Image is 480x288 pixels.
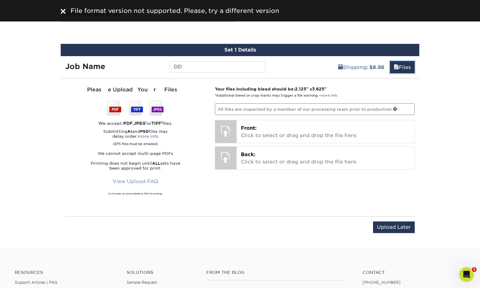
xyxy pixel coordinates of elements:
[65,129,206,146] p: Submitting and files may delay order:
[161,120,162,124] sup: 1
[151,121,161,126] strong: TIFF
[312,86,324,91] span: 3.625
[338,64,343,70] span: shipping
[472,267,477,272] span: 1
[215,103,415,115] p: All files are inspected by a member of our processing team prior to production.
[127,280,157,285] a: Sample Request
[241,151,410,166] p: Click to select or drag and drop the file here.
[241,125,257,131] span: Front:
[65,151,206,156] p: We cannot accept multi-page PDFs
[70,7,279,14] span: File format version not supported. Please, try a different version
[15,270,117,275] h4: Resources
[152,161,160,166] strong: ALL
[366,64,384,70] b: : $8.96
[363,270,465,275] a: Contact
[113,139,158,146] small: (EPS files must be emailed)
[123,121,132,126] strong: PDF
[170,61,265,73] input: Enter a job name
[394,64,399,70] span: files
[65,62,105,71] strong: Job Name
[295,86,306,91] span: 2.125
[61,44,419,56] div: Set 1 Details
[215,94,337,98] small: *Additional bleed or crop marks may trigger a file warning –
[65,120,206,126] div: We accept: , or files.
[65,86,206,94] div: Please Upload Your Files
[241,152,255,157] span: Back:
[459,267,474,282] iframe: Intercom live chat
[390,61,415,73] a: Files
[107,101,164,115] img: We accept: PSD, TIFF, or JPEG (JPG)
[373,221,415,233] input: Upload Later
[65,192,206,195] div: All formats will be converted to PDF for printing.
[138,134,158,139] a: more info
[140,129,149,134] strong: PSD
[108,192,109,194] sup: 1
[146,120,147,124] sup: 1
[334,61,388,73] a: Shipping: $8.96
[127,270,197,275] h4: Solutions
[109,176,162,187] a: View Upload FAQ
[134,121,146,126] strong: JPEG
[321,94,337,98] a: more info
[61,9,66,14] img: close
[206,270,346,275] h4: From the Blog
[241,125,410,139] p: Click to select or drag and drop the file here.
[65,161,206,171] p: Printing does not begin until sets have been approved for print.
[363,280,401,285] a: [PHONE_NUMBER]
[127,129,132,134] strong: AI
[215,86,326,91] strong: Your files including bleed should be: " x "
